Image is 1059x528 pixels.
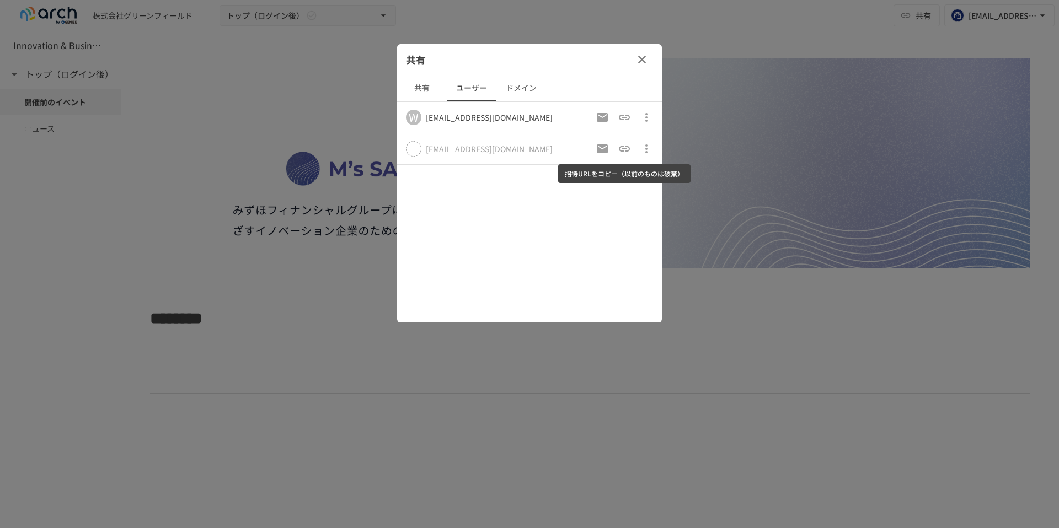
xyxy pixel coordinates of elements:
button: 招待URLをコピー（以前のものは破棄） [613,106,635,128]
button: 共有 [397,75,447,101]
div: このユーザーはまだログインしていません。 [426,143,553,154]
div: 共有 [397,44,662,75]
div: [EMAIL_ADDRESS][DOMAIN_NAME] [426,112,553,123]
button: 招待URLをコピー（以前のものは破棄） [613,138,635,160]
button: ユーザー [447,75,496,101]
div: 招待URLをコピー（以前のものは破棄） [558,164,691,183]
button: 招待メールの再送 [591,106,613,128]
button: ドメイン [496,75,546,101]
button: 招待メールの再送 [591,138,613,160]
div: W [406,110,421,125]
